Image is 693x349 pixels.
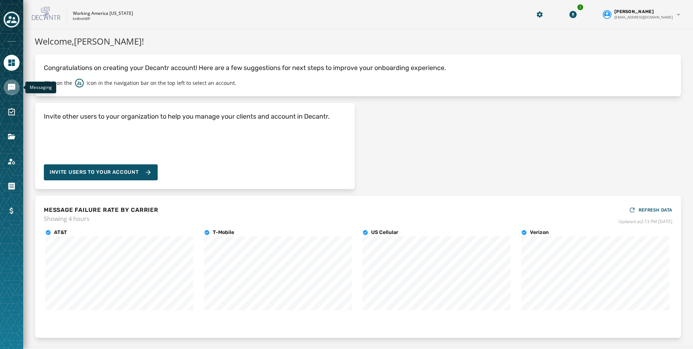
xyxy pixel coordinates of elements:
div: 2 [577,4,584,11]
p: icon in the navigation bar on the top left to select an account. [87,79,236,87]
h4: Verizon [530,229,549,236]
h4: T-Mobile [213,229,234,236]
button: Invite Users to your account [44,164,158,180]
h4: US Cellular [371,229,398,236]
a: Navigate to Surveys [4,104,20,120]
p: Working America [US_STATE] [73,11,133,16]
h4: AT&T [54,229,67,236]
a: Navigate to Home [4,55,20,71]
button: Download Menu [567,8,580,21]
a: Navigate to Orders [4,178,20,194]
span: Invite Users to your account [50,169,139,176]
a: Navigate to Messaging [4,79,20,95]
button: User settings [600,6,684,23]
span: [PERSON_NAME] [614,9,654,15]
a: Navigate to Billing [4,203,20,219]
h1: Welcome, [PERSON_NAME] ! [35,35,681,48]
h4: MESSAGE FAILURE RATE BY CARRIER [44,206,158,214]
span: Showing 4 hours [44,214,158,223]
button: Manage global settings [533,8,546,21]
p: Congratulations on creating your Decantr account! Here are a few suggestions for next steps to im... [44,63,672,73]
div: Messaging [25,82,56,93]
h4: Invite other users to your organization to help you manage your clients and account in Decantr. [44,111,330,122]
span: Updated at 2:13 PM [DATE] [618,219,672,225]
span: [EMAIL_ADDRESS][DOMAIN_NAME] [614,15,673,20]
button: REFRESH DATA [628,204,672,216]
button: Toggle account select drawer [4,12,20,28]
span: REFRESH DATA [639,207,672,213]
a: Navigate to Files [4,129,20,145]
p: Click on the [44,79,72,87]
p: kn8rxh59 [73,16,90,22]
a: Navigate to Account [4,153,20,169]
